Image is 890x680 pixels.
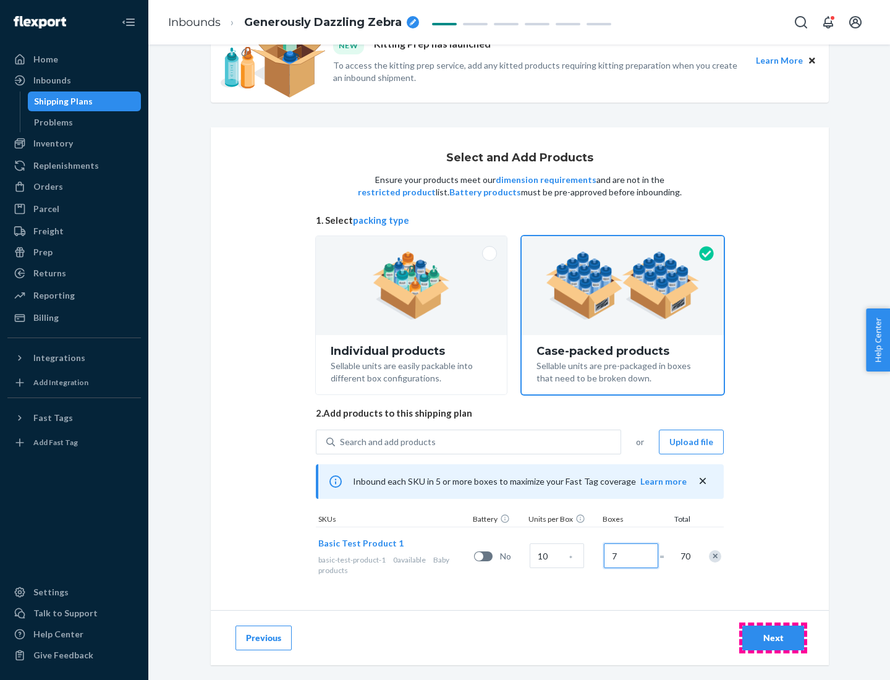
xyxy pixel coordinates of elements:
[7,242,141,262] a: Prep
[14,16,66,28] img: Flexport logo
[500,550,525,563] span: No
[7,645,141,665] button: Give Feedback
[7,373,141,393] a: Add Integration
[33,607,98,619] div: Talk to Support
[816,10,841,35] button: Open notifications
[158,4,429,41] ol: breadcrumbs
[33,267,66,279] div: Returns
[318,555,386,564] span: basic-test-product-1
[7,70,141,90] a: Inbounds
[536,357,709,385] div: Sellable units are pre-packaged in boxes that need to be broken down.
[7,134,141,153] a: Inventory
[7,221,141,241] a: Freight
[33,437,78,448] div: Add Fast Tag
[33,289,75,302] div: Reporting
[662,514,693,527] div: Total
[34,95,93,108] div: Shipping Plans
[316,407,724,420] span: 2. Add products to this shipping plan
[536,345,709,357] div: Case-packed products
[866,308,890,372] button: Help Center
[756,54,803,67] button: Learn More
[33,377,88,388] div: Add Integration
[604,543,658,568] input: Number of boxes
[7,348,141,368] button: Integrations
[496,174,596,186] button: dimension requirements
[33,203,59,215] div: Parcel
[7,603,141,623] a: Talk to Support
[340,436,436,448] div: Search and add products
[33,312,59,324] div: Billing
[530,543,584,568] input: Case Quantity
[235,626,292,650] button: Previous
[7,408,141,428] button: Fast Tags
[331,357,492,385] div: Sellable units are easily packable into different box configurations.
[7,49,141,69] a: Home
[7,199,141,219] a: Parcel
[393,555,426,564] span: 0 available
[697,475,709,488] button: close
[28,113,142,132] a: Problems
[659,430,724,454] button: Upload file
[843,10,868,35] button: Open account menu
[33,649,93,661] div: Give Feedback
[374,37,491,54] p: Kitting Prep has launched
[168,15,221,29] a: Inbounds
[33,628,83,640] div: Help Center
[244,15,402,31] span: Generously Dazzling Zebra
[640,475,687,488] button: Learn more
[33,181,63,193] div: Orders
[333,59,745,84] p: To access the kitting prep service, add any kitted products requiring kitting preparation when yo...
[33,352,85,364] div: Integrations
[33,586,69,598] div: Settings
[600,514,662,527] div: Boxes
[33,74,71,87] div: Inbounds
[7,582,141,602] a: Settings
[789,10,813,35] button: Open Search Box
[446,152,593,164] h1: Select and Add Products
[7,263,141,283] a: Returns
[318,537,404,550] button: Basic Test Product 1
[116,10,141,35] button: Close Navigation
[357,174,683,198] p: Ensure your products meet our and are not in the list. must be pre-approved before inbounding.
[33,53,58,66] div: Home
[33,412,73,424] div: Fast Tags
[316,514,470,527] div: SKUs
[333,37,364,54] div: NEW
[318,555,469,576] div: Baby products
[316,214,724,227] span: 1. Select
[331,345,492,357] div: Individual products
[546,252,700,320] img: case-pack.59cecea509d18c883b923b81aeac6d0b.png
[318,538,404,548] span: Basic Test Product 1
[373,252,450,320] img: individual-pack.facf35554cb0f1810c75b2bd6df2d64e.png
[742,626,804,650] button: Next
[33,246,53,258] div: Prep
[636,436,644,448] span: or
[353,214,409,227] button: packing type
[7,308,141,328] a: Billing
[7,433,141,453] a: Add Fast Tag
[753,632,794,644] div: Next
[33,225,64,237] div: Freight
[28,91,142,111] a: Shipping Plans
[470,514,526,527] div: Battery
[33,137,73,150] div: Inventory
[7,624,141,644] a: Help Center
[7,156,141,176] a: Replenishments
[33,159,99,172] div: Replenishments
[34,116,73,129] div: Problems
[678,550,690,563] span: 70
[526,514,600,527] div: Units per Box
[709,550,721,563] div: Remove Item
[449,186,521,198] button: Battery products
[358,186,436,198] button: restricted product
[7,177,141,197] a: Orders
[7,286,141,305] a: Reporting
[805,54,819,67] button: Close
[316,464,724,499] div: Inbound each SKU in 5 or more boxes to maximize your Fast Tag coverage
[659,550,672,563] span: =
